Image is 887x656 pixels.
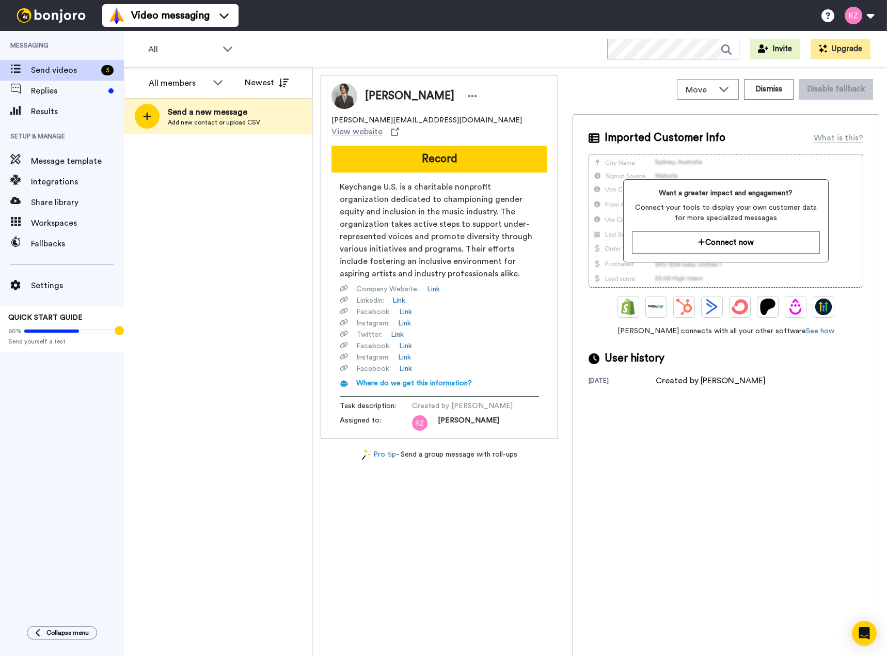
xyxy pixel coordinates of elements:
[31,196,124,209] span: Share library
[101,65,114,75] div: 3
[168,106,260,118] span: Send a new message
[340,181,539,280] span: Keychange U.S. is a charitable nonprofit organization dedicated to championing gender equity and ...
[8,327,22,335] span: 60%
[340,401,412,411] span: Task description :
[321,449,558,460] div: - Send a group message with roll-ups
[356,380,472,387] span: Where do we get this information?
[605,130,725,146] span: Imported Customer Info
[589,326,863,336] span: [PERSON_NAME] connects with all your other software
[412,401,513,411] span: Created by [PERSON_NAME]
[356,352,390,363] span: Instagram :
[398,352,411,363] a: Link
[605,351,664,366] span: User history
[356,295,384,306] span: Linkedin :
[356,284,419,294] span: Company Website :
[799,79,873,100] button: Disable fallback
[806,327,834,335] a: See how
[787,299,804,315] img: Drip
[362,449,371,460] img: magic-wand.svg
[331,146,547,173] button: Record
[148,43,217,56] span: All
[115,326,124,335] div: Tooltip anchor
[438,415,499,431] span: [PERSON_NAME]
[12,8,90,23] img: bj-logo-header-white.svg
[759,299,776,315] img: Patreon
[362,449,396,460] a: Pro tip
[620,299,637,315] img: Shopify
[398,318,411,329] a: Link
[686,84,714,96] span: Move
[31,155,124,167] span: Message template
[149,77,208,89] div: All members
[331,83,357,109] img: Image of Sean Richey
[356,364,391,374] span: Facebook :
[412,415,427,431] img: rz.png
[732,299,748,315] img: ConvertKit
[331,126,399,138] a: View website
[632,231,820,254] button: Connect now
[340,415,412,431] span: Assigned to:
[31,279,124,292] span: Settings
[331,115,522,126] span: [PERSON_NAME][EMAIL_ADDRESS][DOMAIN_NAME]
[31,176,124,188] span: Integrations
[427,284,440,294] a: Link
[676,299,692,315] img: Hubspot
[392,295,405,306] a: Link
[391,330,404,340] a: Link
[131,8,210,23] span: Video messaging
[632,188,820,198] span: Want a greater impact and engagement?
[811,39,870,59] button: Upgrade
[356,330,383,340] span: Twitter :
[356,307,391,317] span: Facebook :
[648,299,664,315] img: Ontraport
[31,64,97,76] span: Send videos
[852,621,877,646] div: Open Intercom Messenger
[399,364,412,374] a: Link
[814,132,863,144] div: What is this?
[31,238,124,250] span: Fallbacks
[31,85,104,97] span: Replies
[8,314,83,321] span: QUICK START GUIDE
[356,341,391,351] span: Facebook :
[46,629,89,637] span: Collapse menu
[656,374,766,387] div: Created by [PERSON_NAME]
[632,202,820,223] span: Connect your tools to display your own customer data for more specialized messages
[744,79,794,100] button: Dismiss
[365,88,454,104] span: [PERSON_NAME]
[399,341,412,351] a: Link
[356,318,390,329] span: Instagram :
[750,39,800,59] button: Invite
[399,307,412,317] a: Link
[815,299,832,315] img: GoHighLevel
[8,337,116,346] span: Send yourself a test
[27,626,97,639] button: Collapse menu
[589,377,656,387] div: [DATE]
[704,299,720,315] img: ActiveCampaign
[31,217,124,229] span: Workspaces
[331,126,383,138] span: View website
[168,118,260,127] span: Add new contact or upload CSV
[31,105,124,118] span: Results
[108,7,125,24] img: vm-color.svg
[237,72,296,93] button: Newest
